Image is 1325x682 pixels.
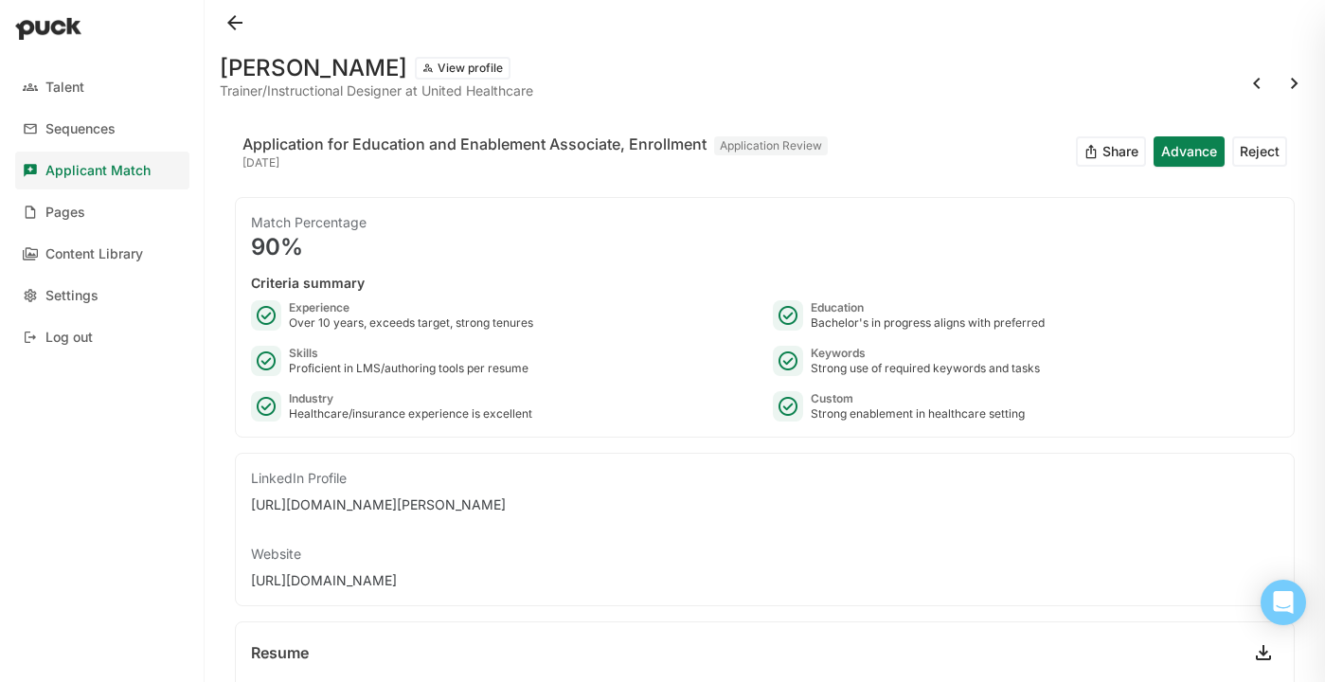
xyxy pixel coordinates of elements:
div: Skills [289,346,528,361]
div: [URL][DOMAIN_NAME] [251,571,1279,590]
div: Keywords [811,346,1040,361]
button: Advance [1154,136,1225,167]
a: Applicant Match [15,152,189,189]
div: Custom [811,391,1025,406]
div: [DATE] [242,155,828,170]
a: Sequences [15,110,189,148]
a: Pages [15,193,189,231]
h1: [PERSON_NAME] [220,57,407,80]
div: Website [251,545,1279,564]
div: Talent [45,80,84,96]
div: Open Intercom Messenger [1261,580,1306,625]
div: Bachelor's in progress aligns with preferred [811,315,1045,331]
div: Strong enablement in healthcare setting [811,406,1025,422]
div: Strong use of required keywords and tasks [811,361,1040,376]
div: Pages [45,205,85,221]
div: Content Library [45,246,143,262]
div: LinkedIn Profile [251,469,1279,488]
div: Match Percentage [251,213,1279,232]
a: Talent [15,68,189,106]
button: Share [1076,136,1146,167]
div: Resume [251,645,309,660]
button: Reject [1232,136,1287,167]
button: View profile [415,57,510,80]
div: Application for Education and Enablement Associate, Enrollment [242,133,707,155]
div: Sequences [45,121,116,137]
a: Settings [15,277,189,314]
div: Healthcare/insurance experience is excellent [289,406,532,422]
div: Applicant Match [45,163,151,179]
a: Content Library [15,235,189,273]
div: Experience [289,300,533,315]
div: Application Review [714,136,828,155]
div: [URL][DOMAIN_NAME][PERSON_NAME] [251,495,1279,514]
div: Trainer/Instructional Designer at United Healthcare [220,83,533,99]
div: Settings [45,288,98,304]
div: Proficient in LMS/authoring tools per resume [289,361,528,376]
div: Education [811,300,1045,315]
div: Industry [289,391,532,406]
div: Criteria summary [251,274,1279,293]
div: 90% [251,236,1279,259]
div: Log out [45,330,93,346]
div: Over 10 years, exceeds target, strong tenures [289,315,533,331]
